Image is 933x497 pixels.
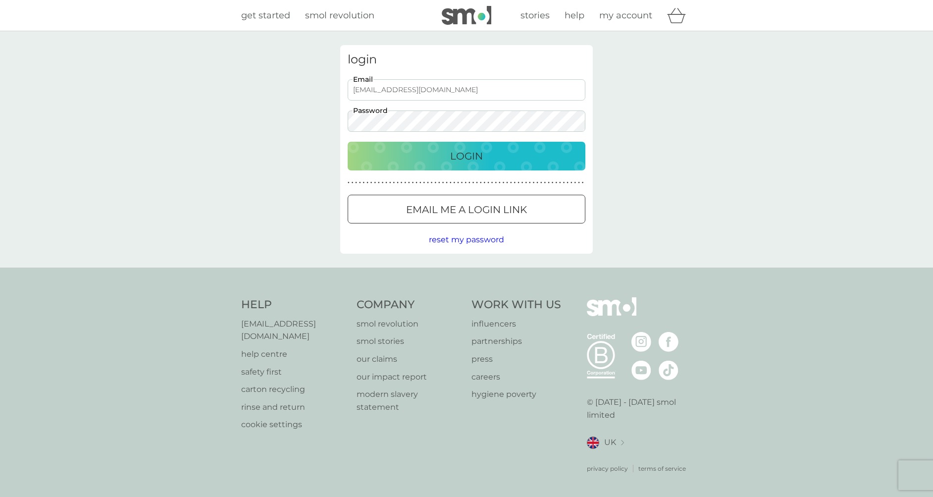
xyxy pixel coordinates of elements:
p: ● [468,180,470,185]
p: ● [518,180,519,185]
img: visit the smol Tiktok page [659,360,678,380]
p: ● [450,180,452,185]
span: UK [604,436,616,449]
p: ● [423,180,425,185]
p: ● [487,180,489,185]
p: Login [450,148,483,164]
p: ● [503,180,505,185]
p: ● [434,180,436,185]
p: ● [415,180,417,185]
p: modern slavery statement [357,388,462,413]
p: ● [529,180,531,185]
p: ● [574,180,576,185]
p: ● [484,180,486,185]
p: ● [382,180,384,185]
p: ● [514,180,516,185]
p: ● [521,180,523,185]
p: safety first [241,366,347,379]
a: our impact report [357,371,462,384]
a: smol revolution [305,8,374,23]
p: ● [533,180,535,185]
p: ● [363,180,365,185]
p: ● [401,180,403,185]
p: ● [495,180,497,185]
a: my account [599,8,652,23]
h4: Company [357,297,462,313]
p: ● [427,180,429,185]
p: ● [525,180,527,185]
a: smol revolution [357,318,462,331]
p: ● [442,180,444,185]
img: visit the smol Facebook page [659,332,678,352]
p: ● [385,180,387,185]
a: rinse and return [241,401,347,414]
p: ● [461,180,463,185]
a: hygiene poverty [471,388,561,401]
p: ● [465,180,466,185]
p: ● [536,180,538,185]
p: ● [506,180,508,185]
h4: Help [241,297,347,313]
p: ● [412,180,414,185]
p: our claims [357,353,462,366]
p: ● [578,180,580,185]
a: cookie settings [241,418,347,431]
p: ● [480,180,482,185]
p: ● [404,180,406,185]
p: ● [446,180,448,185]
p: careers [471,371,561,384]
p: ● [419,180,421,185]
p: ● [559,180,561,185]
a: influencers [471,318,561,331]
p: ● [544,180,546,185]
a: get started [241,8,290,23]
p: terms of service [638,464,686,473]
a: [EMAIL_ADDRESS][DOMAIN_NAME] [241,318,347,343]
button: reset my password [429,233,504,246]
span: help [565,10,584,21]
p: ● [472,180,474,185]
p: ● [393,180,395,185]
span: get started [241,10,290,21]
p: ● [355,180,357,185]
p: ● [366,180,368,185]
p: ● [352,180,354,185]
img: UK flag [587,437,599,449]
p: ● [431,180,433,185]
a: press [471,353,561,366]
p: ● [491,180,493,185]
a: carton recycling [241,383,347,396]
span: smol revolution [305,10,374,21]
p: ● [570,180,572,185]
h3: login [348,53,585,67]
a: smol stories [357,335,462,348]
p: Email me a login link [406,202,527,218]
img: smol [587,297,636,331]
p: ● [438,180,440,185]
p: ● [374,180,376,185]
p: ● [563,180,565,185]
p: ● [454,180,456,185]
p: ● [552,180,554,185]
p: © [DATE] - [DATE] smol limited [587,396,692,421]
p: ● [510,180,512,185]
img: visit the smol Instagram page [631,332,651,352]
a: partnerships [471,335,561,348]
p: ● [389,180,391,185]
a: help centre [241,348,347,361]
p: ● [348,180,350,185]
button: Email me a login link [348,195,585,223]
p: ● [476,180,478,185]
img: visit the smol Youtube page [631,360,651,380]
p: privacy policy [587,464,628,473]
